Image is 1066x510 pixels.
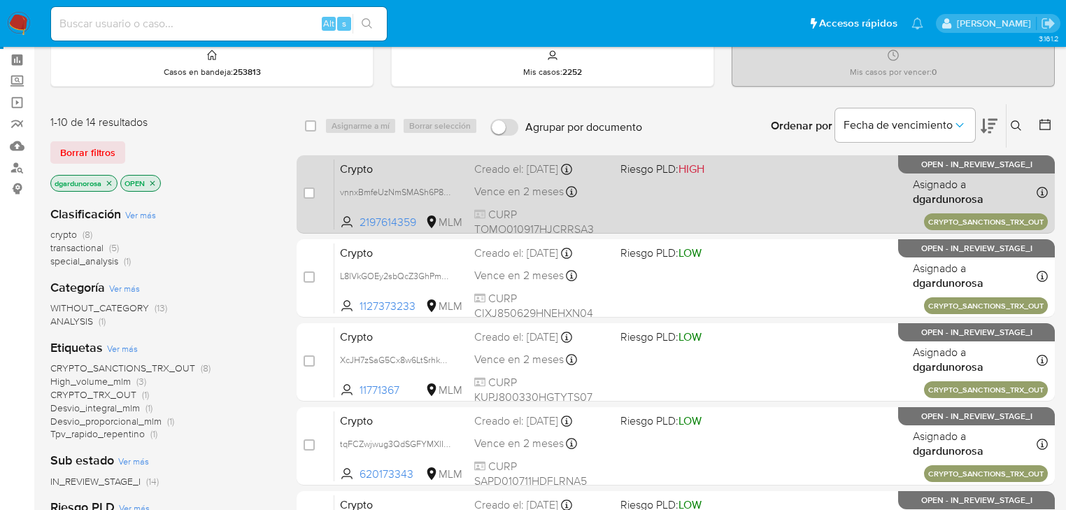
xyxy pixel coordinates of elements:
p: michelleangelica.rodriguez@mercadolibre.com.mx [957,17,1036,30]
button: search-icon [353,14,381,34]
a: Notificaciones [911,17,923,29]
span: Accesos rápidos [819,16,897,31]
span: s [342,17,346,30]
span: Alt [323,17,334,30]
a: Salir [1041,16,1056,31]
span: 3.161.2 [1039,33,1059,44]
input: Buscar usuario o caso... [51,15,387,33]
